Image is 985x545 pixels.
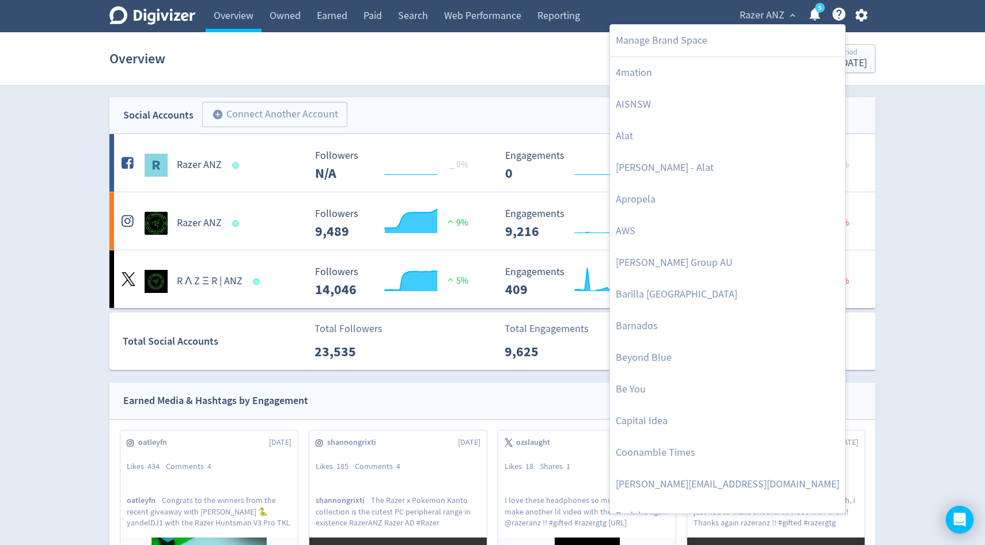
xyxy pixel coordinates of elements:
[610,405,845,437] a: Capital Idea
[610,120,845,152] a: Alat
[610,247,845,279] a: [PERSON_NAME] Group AU
[610,152,845,184] a: [PERSON_NAME] - Alat
[610,468,845,500] a: [PERSON_NAME][EMAIL_ADDRESS][DOMAIN_NAME]
[610,57,845,89] a: 4mation
[610,89,845,120] a: AISNSW
[610,215,845,247] a: AWS
[610,342,845,374] a: Beyond Blue
[610,184,845,215] a: Apropela
[610,437,845,468] a: Coonamble Times
[610,25,845,56] a: Manage Brand Space
[610,500,845,532] a: Dedalus
[610,310,845,342] a: Barnados
[946,506,973,533] div: Open Intercom Messenger
[610,279,845,310] a: Barilla [GEOGRAPHIC_DATA]
[610,374,845,405] a: Be You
